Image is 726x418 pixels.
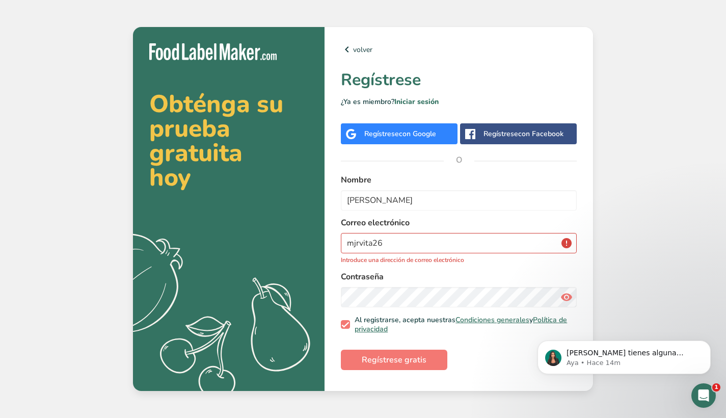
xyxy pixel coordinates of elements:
[394,97,439,107] a: Iniciar sesión
[522,319,726,390] iframe: Intercom notifications mensaje
[341,174,577,186] label: Nombre
[341,233,577,253] input: email@example.com
[483,128,563,139] div: Regístrese
[149,43,277,60] img: Food Label Maker
[518,129,563,139] span: con Facebook
[364,128,436,139] div: Regístrese
[341,96,577,107] p: ¿Ya es miembro?
[399,129,436,139] span: con Google
[341,255,577,265] p: Introduce una dirección de correo electrónico
[341,43,577,56] a: volver
[341,271,577,283] label: Contraseña
[149,92,308,190] h2: Obténga su prueba gratuita hoy
[444,145,474,175] span: O
[341,350,447,370] button: Regístrese gratis
[350,316,573,333] span: Al registrarse, acepta nuestras y
[691,383,716,408] iframe: Intercom live chat
[355,315,567,334] a: Política de privacidad
[455,315,529,325] a: Condiciones generales
[341,68,577,92] h1: Regístrese
[341,217,577,229] label: Correo electrónico
[341,190,577,211] input: John Doe
[362,354,426,366] span: Regístrese gratis
[712,383,720,391] span: 1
